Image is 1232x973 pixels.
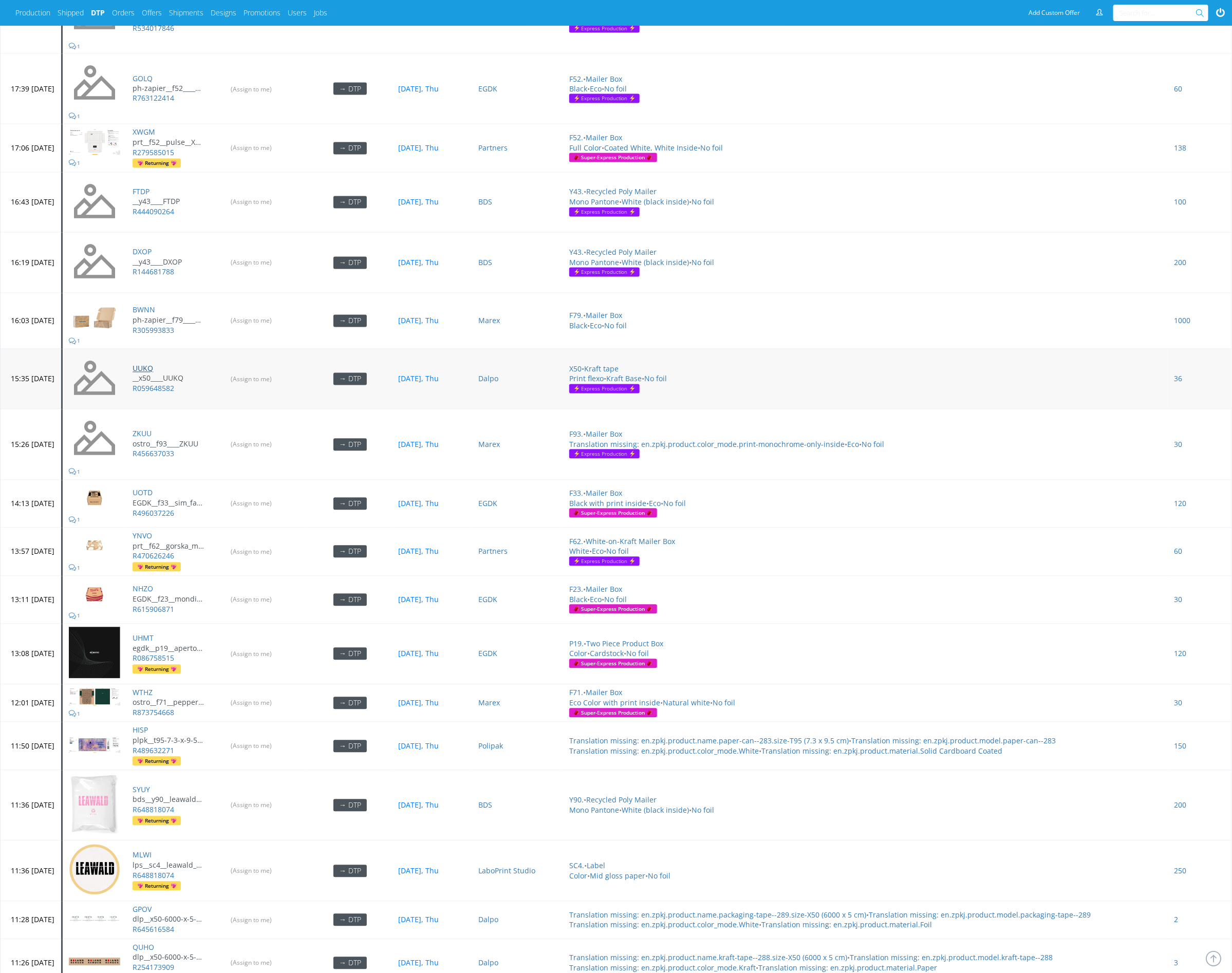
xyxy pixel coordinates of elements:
a: Marex [478,316,500,326]
a: Black [569,595,587,605]
a: Dalpo [478,915,498,925]
a: F79. [569,311,583,321]
div: → DTP [333,697,367,709]
a: Y43. [569,187,584,197]
a: Shipments [169,8,203,18]
a: [DATE], Thu [398,915,439,925]
p: dlp__x50-6000-x-5-cm__roland_schuck_pelzhandel__QUHO [133,952,204,963]
a: ZKUU [133,429,152,439]
a: Polipak [478,741,503,751]
a: plpk__t95-7-3-x-9-5-cm__karret__HISP [133,736,212,746]
a: Translation missing: en.zpkj.product.model.packaging-tape--289 [869,910,1091,920]
a: GOLQ [133,73,153,83]
a: White-on-Kraft Mailer Box [586,537,675,547]
span: 1 [77,612,80,620]
a: No foil [713,698,735,708]
a: Translation missing: en.zpkj.product.material.Solid Cardboard Coated [761,746,1002,756]
a: R763122414 [133,93,174,103]
a: Full Color [569,143,602,153]
img: version_two_editor_design.png [69,129,120,155]
a: 1 [69,111,80,121]
a: 200 [1174,258,1186,268]
p: ph-zapier__f52____GOLQ [133,83,204,93]
a: [DATE], Thu [398,595,439,605]
a: → DTP [333,84,367,93]
a: R470626246 [133,551,174,561]
a: SC4. [569,861,584,871]
a: __y43____DXOP [133,257,212,268]
span: Returning [136,159,178,168]
a: Translation missing: en.zpkj.product.color_mode.White [569,746,759,756]
a: Shipped [58,8,84,18]
span: 1 [77,113,80,120]
p: ostro__f71__pepperstark_gmbh__WTHZ [133,698,204,708]
a: Returning [133,816,181,826]
a: → DTP [333,915,367,925]
a: Marex [478,440,500,450]
a: EGDK [478,499,497,509]
img: version_two_editor_design [69,579,120,608]
div: → DTP [333,740,367,753]
a: 30 [1174,698,1182,708]
a: 1 [69,514,80,525]
img: no_design.png [69,413,120,464]
a: [DATE], Thu [398,698,439,708]
img: data [69,774,120,835]
a: [DATE], Thu [398,316,439,326]
a: No foil [626,649,649,659]
a: [DATE], Thu [398,866,439,876]
a: lps__sc4__leawald__MLWI [133,860,212,871]
a: dlp__x50-6000-x-5-cm__roland_schuck_pelzhandel__QUHO [133,952,212,963]
a: → DTP [333,374,367,384]
input: (Assign to me) [225,798,278,813]
a: Color [569,649,587,659]
img: version_two_editor_design.png [69,688,120,706]
input: Search for... [1119,5,1198,21]
a: QUHO [133,943,154,952]
a: BWNN [133,305,155,315]
div: → DTP [333,594,367,606]
a: No foil [663,499,686,509]
input: (Assign to me) [225,864,278,878]
a: R534017846 [133,23,174,33]
div: → DTP [333,865,367,877]
a: Print flexo [569,374,604,384]
a: ostro__f93____ZKUU [133,439,212,450]
a: [DATE], Thu [398,197,439,207]
a: → DTP [333,547,367,556]
a: [DATE], Thu [398,374,439,384]
a: SYUY [133,785,150,795]
a: Eco [649,499,661,509]
a: R279585015 [133,148,174,158]
a: Marex [478,698,500,708]
p: prt__f52__pulse__XWGM [133,138,204,148]
a: F23. [569,585,583,594]
input: (Assign to me) [225,372,278,387]
a: egdk__p19__aperto_spolka_z_ograniczona_odpowiedzialnoscia__UHMT [133,644,212,654]
a: prt__f52__pulse__XWGM [133,138,212,148]
a: Orders [112,8,135,18]
a: No foil [604,84,627,93]
a: → DTP [333,595,367,605]
a: [DATE], Thu [398,547,439,556]
a: R645616584 [133,925,174,934]
a: NHZO [133,584,153,594]
a: EGDK__f23__mondial_tissus__NHZO [133,594,212,605]
span: 1 [77,160,80,167]
p: egdk__p19__aperto_spolka_z_ograniczona_odpowiedzialnoscia__UHMT [133,644,204,654]
span: 1 [77,338,80,345]
a: No foil [692,258,714,268]
a: Mono Pantone [569,258,619,268]
a: → DTP [333,649,367,659]
a: Translation missing: en.zpkj.product.model.paper-can--283 [851,736,1056,746]
a: Returning [133,159,181,169]
a: Eco [590,321,602,331]
a: Eco [847,440,859,450]
span: Returning [136,665,178,674]
p: lps__sc4__leawald__MLWI [133,860,204,871]
a: Black [569,84,587,93]
a: Two Piece Product Box [586,639,663,649]
a: → DTP [333,698,367,708]
img: version_two_editor_design [69,531,120,560]
a: R144681788 [133,267,174,277]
